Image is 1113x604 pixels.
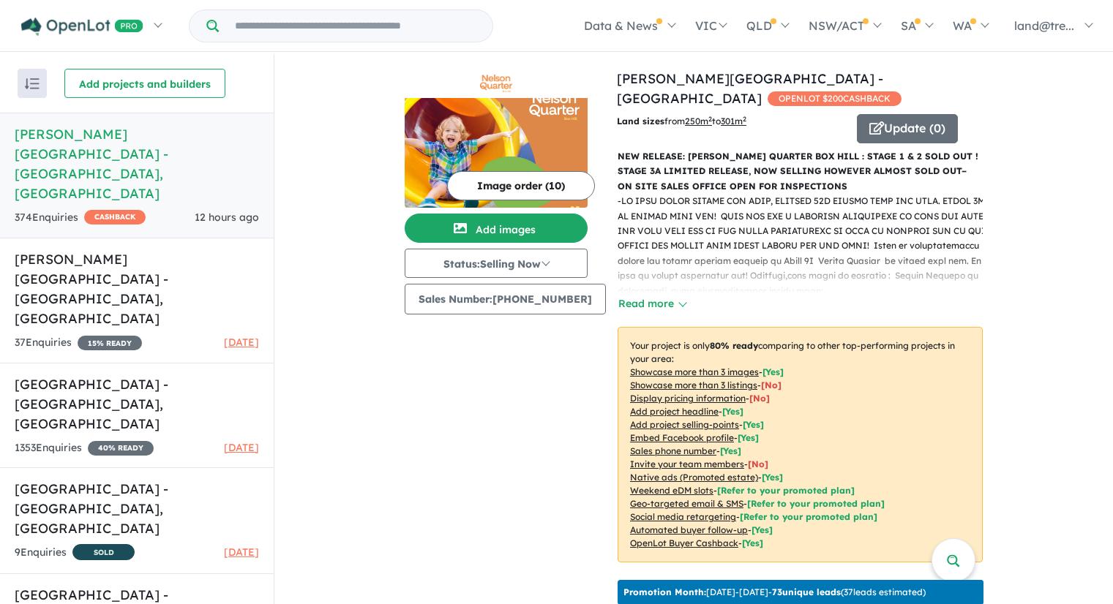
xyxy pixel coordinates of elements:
[630,432,734,443] u: Embed Facebook profile
[772,586,841,597] b: 73 unique leads
[768,91,902,106] span: OPENLOT $ 200 CASHBACK
[762,366,784,377] span: [ Yes ]
[630,524,748,535] u: Automated buyer follow-up
[738,432,759,443] span: [ Yes ]
[405,249,588,278] button: Status:Selling Now
[618,327,983,562] p: Your project is only comparing to other top-performing projects in your area: - - - - - - - - - -...
[15,544,135,562] div: 9 Enquir ies
[630,419,739,430] u: Add project selling-points
[84,210,146,224] span: CASHBACK
[748,458,768,469] span: [ No ]
[618,149,983,194] p: NEW RELEASE: [PERSON_NAME] QUARTER BOX HILL : STAGE 1 & 2 SOLD OUT ! STAGE 3A LIMITED RELEASE, NO...
[743,115,746,123] sup: 2
[761,380,782,390] span: [ No ]
[857,114,958,143] button: Update (0)
[617,70,883,107] a: [PERSON_NAME][GEOGRAPHIC_DATA] - [GEOGRAPHIC_DATA]
[15,439,154,457] div: 1353 Enquir ies
[447,171,595,200] button: Image order (10)
[405,69,588,208] a: Nelson Quarter Estate - Box Hill LogoNelson Quarter Estate - Box Hill
[21,18,143,36] img: Openlot PRO Logo White
[721,116,746,127] u: 301 m
[630,537,738,548] u: OpenLot Buyer Cashback
[64,69,225,98] button: Add projects and builders
[747,498,885,509] span: [Refer to your promoted plan]
[630,393,746,404] u: Display pricing information
[617,116,664,127] b: Land sizes
[618,295,686,312] button: Read more
[405,98,588,208] img: Nelson Quarter Estate - Box Hill
[15,209,146,227] div: 374 Enquir ies
[25,78,40,89] img: sort.svg
[630,472,758,483] u: Native ads (Promoted estate)
[740,511,877,522] span: [Refer to your promoted plan]
[224,441,259,454] span: [DATE]
[630,511,736,522] u: Social media retargeting
[752,524,773,535] span: [Yes]
[72,544,135,560] span: SOLD
[717,485,855,496] span: [Refer to your promoted plan]
[405,214,588,243] button: Add images
[15,124,259,203] h5: [PERSON_NAME][GEOGRAPHIC_DATA] - [GEOGRAPHIC_DATA] , [GEOGRAPHIC_DATA]
[685,116,712,127] u: 250 m
[630,498,743,509] u: Geo-targeted email & SMS
[88,441,154,456] span: 40 % READY
[749,393,770,404] span: [ No ]
[618,194,994,448] p: - LO IPSU DOLOR SITAME CON ADIP, ELITSED 52D EIUSMO TEMP INC UTLA. ETDOL 3M AL ENIMAD MINI VEN! Q...
[630,366,759,377] u: Showcase more than 3 images
[630,406,719,417] u: Add project headline
[405,284,606,314] button: Sales Number:[PHONE_NUMBER]
[224,336,259,349] span: [DATE]
[623,586,926,599] p: [DATE] - [DATE] - ( 37 leads estimated)
[630,485,713,496] u: Weekend eDM slots
[630,458,744,469] u: Invite your team members
[623,586,706,597] b: Promotion Month:
[710,340,758,351] b: 80 % ready
[762,472,783,483] span: [Yes]
[15,334,142,352] div: 37 Enquir ies
[15,249,259,328] h5: [PERSON_NAME] [GEOGRAPHIC_DATA] - [GEOGRAPHIC_DATA] , [GEOGRAPHIC_DATA]
[1014,18,1074,33] span: land@tre...
[222,10,490,42] input: Try estate name, suburb, builder or developer
[15,374,259,434] h5: [GEOGRAPHIC_DATA] - [GEOGRAPHIC_DATA] , [GEOGRAPHIC_DATA]
[708,115,712,123] sup: 2
[742,537,763,548] span: [Yes]
[712,116,746,127] span: to
[617,114,846,129] p: from
[195,211,259,224] span: 12 hours ago
[411,75,582,92] img: Nelson Quarter Estate - Box Hill Logo
[630,445,716,456] u: Sales phone number
[78,336,142,350] span: 15 % READY
[630,380,757,390] u: Showcase more than 3 listings
[224,546,259,559] span: [DATE]
[720,445,741,456] span: [ Yes ]
[743,419,764,430] span: [ Yes ]
[722,406,743,417] span: [ Yes ]
[15,479,259,538] h5: [GEOGRAPHIC_DATA] - [GEOGRAPHIC_DATA] , [GEOGRAPHIC_DATA]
